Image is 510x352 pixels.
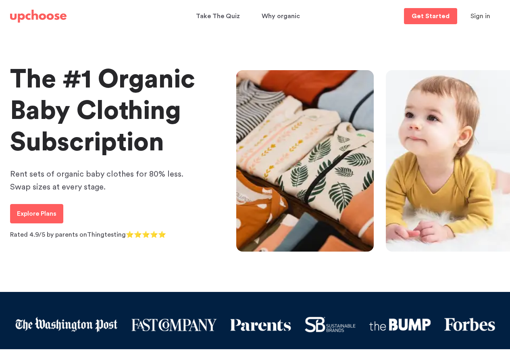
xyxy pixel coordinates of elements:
[262,8,300,24] span: Why organic
[304,317,356,333] img: Sustainable brands logo
[131,318,216,332] img: logo fast company
[412,13,450,19] p: Get Started
[17,209,56,219] p: Explore Plans
[10,67,195,155] span: The #1 Organic Baby Clothing Subscription
[470,13,490,19] span: Sign in
[10,231,87,238] span: Rated 4.9/5 by parents on
[404,8,457,24] a: Get Started
[15,317,118,333] img: Washington post logo
[230,318,292,332] img: Parents logo
[10,8,67,25] a: UpChoose
[87,231,126,238] a: Thingtesting
[236,70,374,252] img: Gorgeous organic baby clothes with intricate prints and designs, neatly folded on a table
[10,10,67,23] img: UpChoose
[196,8,242,24] a: Take The Quiz
[369,318,431,331] img: the Bump logo
[444,317,495,332] img: Forbes logo
[460,8,500,24] button: Sign in
[196,10,240,23] p: Take The Quiz
[262,8,302,24] a: Why organic
[126,231,166,238] span: ⭐⭐⭐⭐⭐
[10,168,204,194] p: Rent sets of organic baby clothes for 80% less. Swap sizes at every stage.
[10,204,63,223] a: Explore Plans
